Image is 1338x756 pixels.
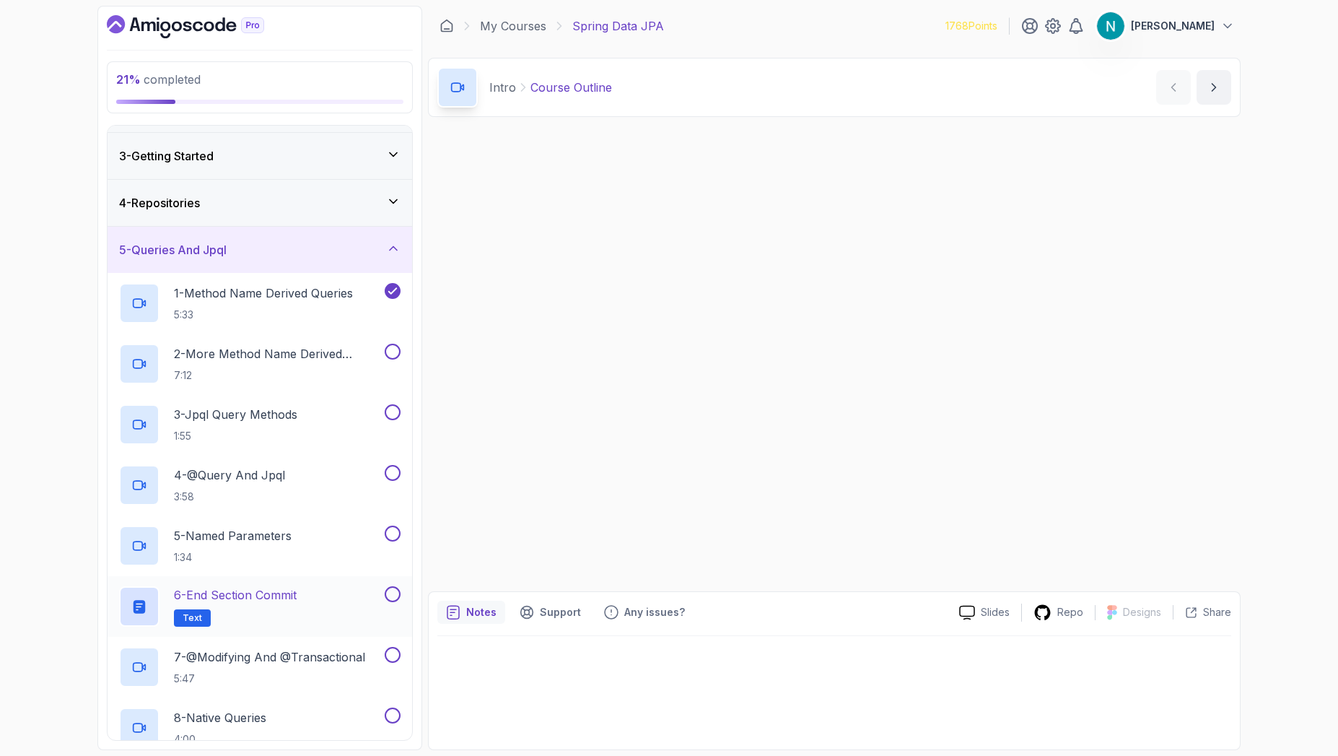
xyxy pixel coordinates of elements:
[119,404,401,445] button: 3-Jpql Query Methods1:55
[174,490,285,504] p: 3:58
[624,605,685,620] p: Any issues?
[1022,604,1095,622] a: Repo
[119,647,401,687] button: 7-@Modifying And @Transactional5:47
[174,368,382,383] p: 7:12
[572,17,664,35] p: Spring Data JPA
[119,344,401,384] button: 2-More Method Name Derived Queries7:12
[174,406,297,423] p: 3 - Jpql Query Methods
[108,180,412,226] button: 4-Repositories
[1131,19,1215,33] p: [PERSON_NAME]
[948,605,1021,620] a: Slides
[174,550,292,565] p: 1:34
[119,283,401,323] button: 1-Method Name Derived Queries5:33
[511,601,590,624] button: Support button
[119,147,214,165] h3: 3 - Getting Started
[480,17,546,35] a: My Courses
[107,15,297,38] a: Dashboard
[595,601,694,624] button: Feedback button
[108,133,412,179] button: 3-Getting Started
[174,672,365,686] p: 5:47
[119,708,401,748] button: 8-Native Queries4:00
[540,605,581,620] p: Support
[119,241,227,258] h3: 5 - Queries And Jpql
[466,605,497,620] p: Notes
[1057,605,1083,620] p: Repo
[183,612,202,624] span: Text
[174,709,266,726] p: 8 - Native Queries
[119,194,200,212] h3: 4 - Repositories
[437,601,505,624] button: notes button
[174,345,382,362] p: 2 - More Method Name Derived Queries
[945,19,997,33] p: 1768 Points
[116,72,201,87] span: completed
[1173,605,1231,620] button: Share
[174,527,292,544] p: 5 - Named Parameters
[1203,605,1231,620] p: Share
[119,465,401,505] button: 4-@Query And Jpql3:58
[174,586,297,604] p: 6 - End Section Commit
[440,19,454,33] a: Dashboard
[174,648,365,666] p: 7 - @Modifying And @Transactional
[116,72,141,87] span: 21 %
[174,308,353,322] p: 5:33
[174,284,353,302] p: 1 - Method Name Derived Queries
[530,79,612,96] p: Course Outline
[981,605,1010,620] p: Slides
[1197,70,1231,105] button: next content
[174,429,297,443] p: 1:55
[119,526,401,566] button: 5-Named Parameters1:34
[1156,70,1191,105] button: previous content
[174,466,285,484] p: 4 - @Query And Jpql
[108,227,412,273] button: 5-Queries And Jpql
[1096,12,1235,40] button: user profile image[PERSON_NAME]
[1097,12,1124,40] img: user profile image
[174,732,266,747] p: 4:00
[489,79,516,96] p: Intro
[119,586,401,627] button: 6-End Section CommitText
[1123,605,1161,620] p: Designs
